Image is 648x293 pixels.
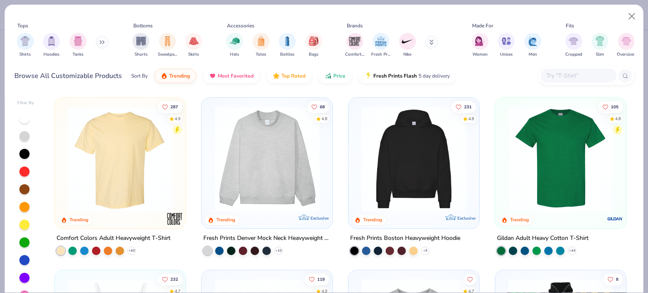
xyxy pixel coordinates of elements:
[47,36,56,46] img: Hoodies Image
[472,51,488,58] span: Women
[279,33,296,58] div: filter for Bottles
[498,33,515,58] button: filter button
[375,35,387,48] img: Fresh Prints Image
[502,36,511,46] img: Unisex Image
[566,22,574,30] div: Fits
[210,106,324,212] img: f5d85501-0dbb-4ee4-b115-c08fa3845d83
[310,215,329,221] span: Exclusive
[158,33,177,58] div: filter for Sweatpants
[371,33,391,58] button: filter button
[203,233,331,244] div: Fresh Prints Denver Mock Neck Heavyweight Sweatshirt
[528,36,537,46] img: Men Image
[281,73,305,79] span: Top Rated
[617,33,636,58] div: filter for Oversized
[401,35,414,48] img: Nike Image
[320,105,325,109] span: 68
[209,73,216,79] img: most_fav.gif
[17,22,28,30] div: Tops
[399,33,416,58] button: filter button
[345,33,364,58] button: filter button
[43,33,60,58] div: filter for Hoodies
[267,69,312,83] button: Top Rated
[20,36,30,46] img: Shirts Image
[621,36,631,46] img: Oversized Image
[188,51,199,58] span: Skirts
[253,33,270,58] button: filter button
[158,101,183,113] button: Like
[158,33,177,58] button: filter button
[457,215,475,221] span: Exclusive
[475,36,485,46] img: Women Image
[451,101,476,113] button: Like
[175,116,181,122] div: 4.9
[611,105,618,109] span: 105
[57,233,170,244] div: Comfort Colors Adult Heavyweight T-Shirt
[617,51,636,58] span: Oversized
[464,105,472,109] span: 231
[279,33,296,58] button: filter button
[73,36,83,46] img: Tanks Image
[273,73,280,79] img: TopRated.gif
[347,22,363,30] div: Brands
[596,51,604,58] span: Slim
[524,33,541,58] div: filter for Men
[373,73,417,79] span: Fresh Prints Flash
[399,33,416,58] div: filter for Nike
[158,51,177,58] span: Sweatpants
[169,73,190,79] span: Trending
[256,36,266,46] img: Totes Image
[154,69,196,83] button: Trending
[504,106,618,212] img: db319196-8705-402d-8b46-62aaa07ed94f
[357,106,471,212] img: 91acfc32-fd48-4d6b-bdad-a4c1a30ac3fc
[365,73,372,79] img: flash.gif
[283,36,292,46] img: Bottles Image
[606,210,623,227] img: Gildan logo
[309,51,319,58] span: Bags
[472,33,489,58] div: filter for Women
[307,101,329,113] button: Like
[226,33,243,58] div: filter for Hats
[319,69,352,83] button: Price
[497,233,589,244] div: Gildan Adult Heavy Cotton T-Shirt
[256,51,266,58] span: Totes
[136,36,146,46] img: Shorts Image
[230,36,240,46] img: Hats Image
[203,69,260,83] button: Most Favorited
[529,51,537,58] span: Men
[70,33,86,58] div: filter for Tanks
[253,33,270,58] div: filter for Totes
[14,71,122,81] div: Browse All Customizable Products
[615,116,621,122] div: 4.8
[135,51,148,58] span: Shorts
[418,71,450,81] span: 5 day delivery
[19,51,31,58] span: Shirts
[471,106,585,212] img: d4a37e75-5f2b-4aef-9a6e-23330c63bbc0
[226,33,243,58] button: filter button
[624,8,640,24] button: Close
[227,22,254,30] div: Accessories
[591,33,608,58] button: filter button
[472,33,489,58] button: filter button
[163,36,172,46] img: Sweatpants Image
[218,73,254,79] span: Most Favorited
[43,33,60,58] button: filter button
[371,33,391,58] div: filter for Fresh Prints
[17,33,34,58] button: filter button
[305,273,329,285] button: Like
[129,248,135,253] span: + 60
[348,35,361,48] img: Comfort Colors Image
[132,33,149,58] div: filter for Shorts
[132,33,149,58] button: filter button
[591,33,608,58] div: filter for Slim
[275,248,282,253] span: + 10
[569,36,578,46] img: Cropped Image
[317,277,325,281] span: 119
[166,210,183,227] img: Comfort Colors logo
[309,36,318,46] img: Bags Image
[500,51,513,58] span: Unisex
[598,101,623,113] button: Like
[158,273,183,285] button: Like
[73,51,84,58] span: Tanks
[161,73,167,79] img: trending.gif
[350,233,460,244] div: Fresh Prints Boston Heavyweight Hoodie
